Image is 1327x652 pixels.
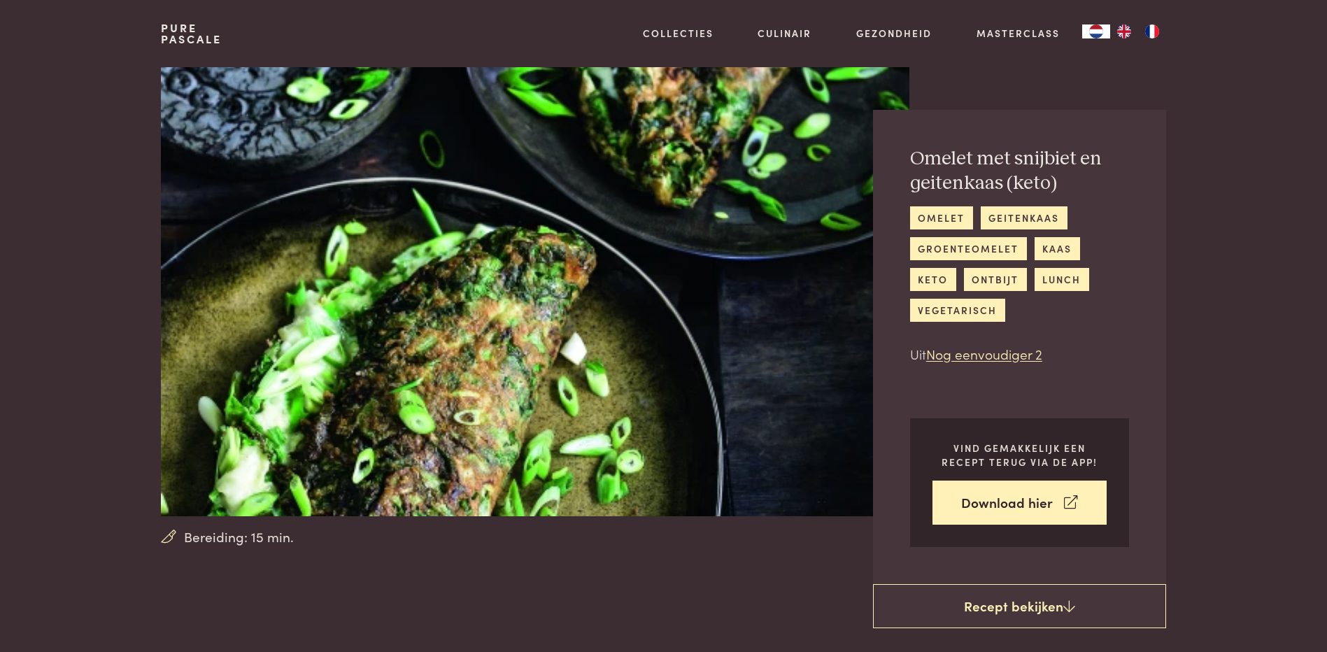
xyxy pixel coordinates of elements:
[856,26,932,41] a: Gezondheid
[1110,24,1166,38] ul: Language list
[161,67,909,516] img: Omelet met snijbiet en geitenkaas (keto)
[758,26,811,41] a: Culinair
[910,299,1005,322] a: vegetarisch
[964,268,1027,291] a: ontbijt
[977,26,1060,41] a: Masterclass
[873,584,1166,629] a: Recept bekijken
[1035,237,1080,260] a: kaas
[926,344,1042,363] a: Nog eenvoudiger 2
[1082,24,1110,38] a: NL
[910,344,1129,364] p: Uit
[1082,24,1166,38] aside: Language selected: Nederlands
[932,441,1107,469] p: Vind gemakkelijk een recept terug via de app!
[184,527,294,547] span: Bereiding: 15 min.
[932,481,1107,525] a: Download hier
[910,268,956,291] a: keto
[1035,268,1089,291] a: lunch
[1138,24,1166,38] a: FR
[910,237,1027,260] a: groenteomelet
[1082,24,1110,38] div: Language
[643,26,714,41] a: Collecties
[161,22,222,45] a: PurePascale
[910,147,1129,195] h2: Omelet met snijbiet en geitenkaas (keto)
[910,206,973,229] a: omelet
[1110,24,1138,38] a: EN
[981,206,1067,229] a: geitenkaas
